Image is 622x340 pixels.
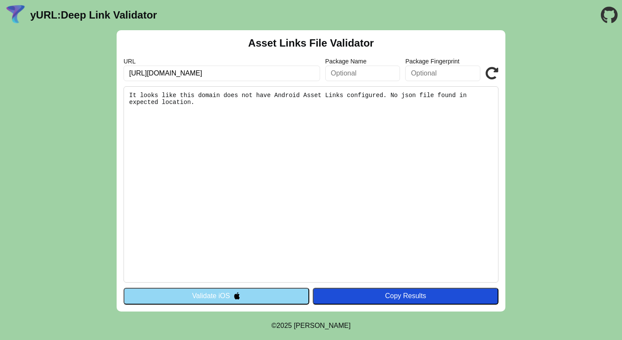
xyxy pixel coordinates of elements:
[4,4,27,26] img: yURL Logo
[30,9,157,21] a: yURL:Deep Link Validator
[317,292,494,300] div: Copy Results
[124,58,320,65] label: URL
[248,37,374,49] h2: Asset Links File Validator
[276,322,292,329] span: 2025
[325,66,400,81] input: Optional
[233,292,241,299] img: appleIcon.svg
[405,66,480,81] input: Optional
[271,312,350,340] footer: ©
[294,322,351,329] a: Michael Ibragimchayev's Personal Site
[124,86,498,283] pre: It looks like this domain does not have Android Asset Links configured. No json file found in exp...
[124,66,320,81] input: Required
[325,58,400,65] label: Package Name
[313,288,498,304] button: Copy Results
[124,288,309,304] button: Validate iOS
[405,58,480,65] label: Package Fingerprint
